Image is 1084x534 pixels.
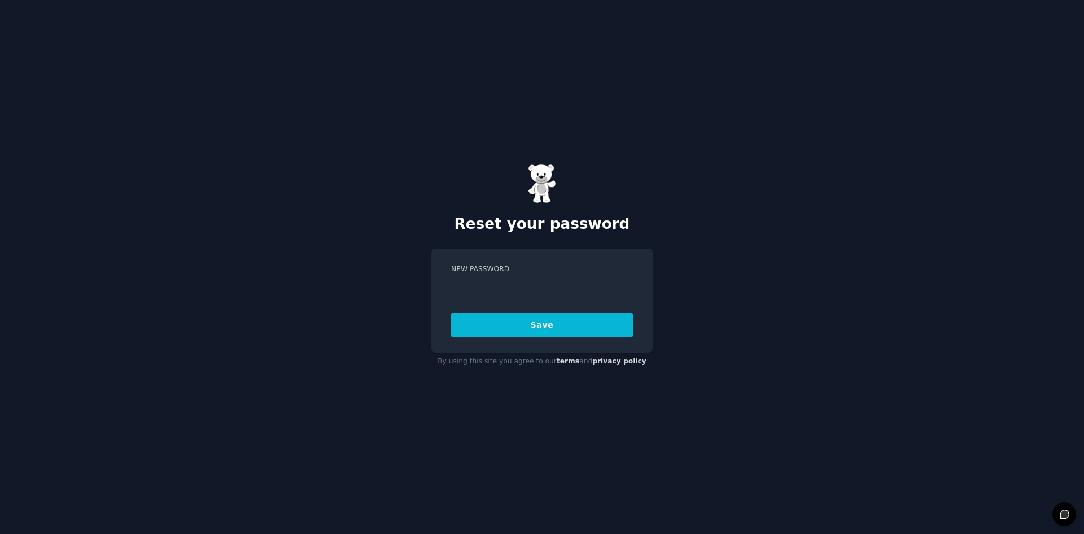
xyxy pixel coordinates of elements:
[431,215,653,233] h2: Reset your password
[451,313,633,337] button: Save
[451,264,633,275] label: New Password
[557,357,579,365] a: terms
[592,357,646,365] a: privacy policy
[528,164,556,203] img: Gummy Bear
[431,353,653,371] div: By using this site you agree to our and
